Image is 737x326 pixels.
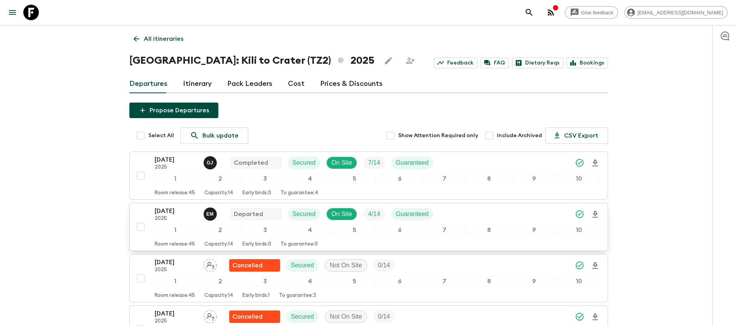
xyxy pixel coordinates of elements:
svg: Download Onboarding [591,261,600,270]
a: Pack Leaders [227,75,272,93]
p: Not On Site [330,312,362,321]
h1: [GEOGRAPHIC_DATA]: Kili to Crater (TZ2) 2025 [129,53,375,68]
div: 8 [468,174,510,184]
button: Edit this itinerary [381,53,396,68]
p: 2025 [155,267,197,273]
p: Not On Site [330,261,362,270]
div: 2 [199,225,241,235]
p: Capacity: 14 [204,241,233,248]
p: Guaranteed [396,209,429,219]
p: Bulk update [202,131,239,140]
div: 5 [334,174,375,184]
svg: Synced Successfully [575,158,584,167]
p: Room release: 45 [155,293,195,299]
p: Completed [234,158,268,167]
p: 2025 [155,216,197,222]
p: Secured [291,261,314,270]
p: 7 / 14 [368,158,380,167]
p: [DATE] [155,258,197,267]
p: Cancelled [232,261,263,270]
button: [DATE]2025Assign pack leaderFlash Pack cancellationSecuredNot On SiteTrip Fill12345678910Room rel... [129,254,608,302]
div: Trip Fill [363,208,385,220]
span: Assign pack leader [204,261,217,267]
p: Early birds: 1 [242,293,270,299]
button: Propose Departures [129,103,218,118]
a: Feedback [434,58,477,68]
a: Bookings [566,58,608,68]
p: Early birds: 0 [242,241,271,248]
div: Secured [286,310,319,323]
div: 9 [513,225,555,235]
button: CSV Export [545,127,608,144]
div: 7 [423,276,465,286]
a: Cost [288,75,305,93]
div: On Site [326,208,357,220]
div: 9 [513,276,555,286]
div: 8 [468,225,510,235]
div: Not On Site [325,259,367,272]
p: 0 / 14 [378,312,390,321]
div: 4 [289,174,331,184]
div: 8 [468,276,510,286]
svg: Download Onboarding [591,210,600,219]
div: 6 [379,225,420,235]
p: [DATE] [155,206,197,216]
div: Trip Fill [363,157,385,169]
div: 9 [513,174,555,184]
div: Trip Fill [373,259,395,272]
div: 5 [334,276,375,286]
a: Give feedback [565,6,618,19]
div: Secured [288,208,321,220]
button: [DATE]2025Gerald JohnCompletedSecuredOn SiteTrip FillGuaranteed12345678910Room release:45Capacity... [129,152,608,200]
p: On Site [331,209,352,219]
a: Bulk update [180,127,248,144]
div: 7 [423,174,465,184]
button: search adventures [521,5,537,20]
span: Show Attention Required only [398,132,478,139]
p: 4 / 14 [368,209,380,219]
div: On Site [326,157,357,169]
div: 10 [558,225,599,235]
div: 2 [199,276,241,286]
div: 10 [558,276,599,286]
div: 7 [423,225,465,235]
div: Trip Fill [373,310,395,323]
span: Select All [148,132,174,139]
button: [DATE]2025Emanuel MunisiDepartedSecuredOn SiteTrip FillGuaranteed12345678910Room release:45Capaci... [129,203,608,251]
span: Gerald John [204,159,218,165]
p: 0 / 14 [378,261,390,270]
p: To guarantee: 0 [281,241,318,248]
div: 2 [199,174,241,184]
p: Secured [291,312,314,321]
span: Emanuel Munisi [204,210,218,216]
a: Itinerary [183,75,212,93]
p: [DATE] [155,309,197,318]
svg: Synced Successfully [575,209,584,219]
p: Cancelled [232,312,263,321]
div: 6 [379,276,420,286]
a: Departures [129,75,167,93]
span: [EMAIL_ADDRESS][DOMAIN_NAME] [633,10,727,16]
span: Give feedback [577,10,618,16]
a: FAQ [481,58,509,68]
div: 6 [379,174,420,184]
p: 2025 [155,164,197,171]
div: 10 [558,174,599,184]
svg: Synced Successfully [575,261,584,270]
div: Not On Site [325,310,367,323]
p: Capacity: 14 [204,293,233,299]
div: Secured [286,259,319,272]
a: Prices & Discounts [320,75,383,93]
p: Room release: 45 [155,190,195,196]
div: 5 [334,225,375,235]
p: To guarantee: 4 [281,190,318,196]
a: All itineraries [129,31,188,47]
p: Guaranteed [396,158,429,167]
span: Assign pack leader [204,312,217,319]
div: 1 [155,174,196,184]
div: Flash Pack cancellation [229,310,280,323]
p: [DATE] [155,155,197,164]
div: Secured [288,157,321,169]
p: Room release: 45 [155,241,195,248]
div: 1 [155,225,196,235]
